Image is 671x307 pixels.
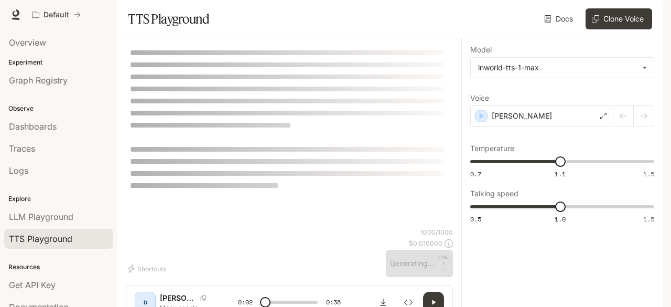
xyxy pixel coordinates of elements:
button: Shortcuts [126,260,170,277]
p: Voice [470,94,489,102]
p: Talking speed [470,190,518,197]
a: Docs [542,8,577,29]
span: 1.0 [555,215,566,224]
button: All workspaces [27,4,85,25]
div: inworld-tts-1-max [471,58,654,78]
button: Clone Voice [586,8,652,29]
div: inworld-tts-1-max [478,62,637,73]
p: Model [470,46,492,54]
span: 0.5 [470,215,481,224]
p: [PERSON_NAME] [492,111,552,121]
span: 1.1 [555,170,566,178]
h1: TTS Playground [128,8,209,29]
p: Temperature [470,145,514,152]
span: 1.5 [643,215,654,224]
span: 1.5 [643,170,654,178]
button: Copy Voice ID [196,295,211,301]
p: [PERSON_NAME] [160,293,196,303]
p: Default [44,10,69,19]
span: 0.7 [470,170,481,178]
